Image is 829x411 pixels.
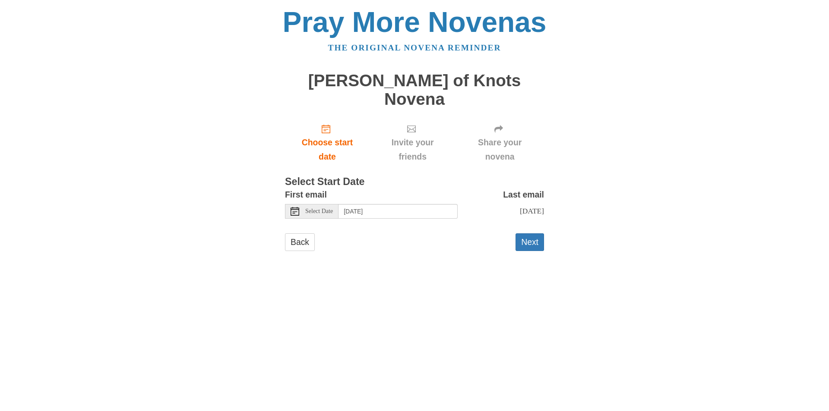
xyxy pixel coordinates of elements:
[285,117,370,168] a: Choose start date
[503,188,544,202] label: Last email
[464,135,535,164] span: Share your novena
[285,188,327,202] label: First email
[516,233,544,251] button: Next
[285,176,544,188] h3: Select Start Date
[285,233,315,251] a: Back
[520,207,544,215] span: [DATE]
[305,208,333,214] span: Select Date
[328,43,501,52] a: The original novena reminder
[285,72,544,108] h1: [PERSON_NAME] of Knots Novena
[370,117,456,168] div: Click "Next" to confirm your start date first.
[283,6,547,38] a: Pray More Novenas
[294,135,361,164] span: Choose start date
[456,117,544,168] div: Click "Next" to confirm your start date first.
[378,135,447,164] span: Invite your friends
